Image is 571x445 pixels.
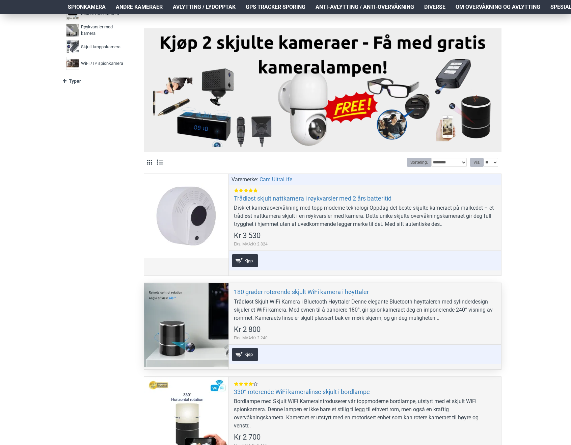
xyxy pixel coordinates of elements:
a: Cam UltraLife [260,176,292,184]
span: Kr 2 700 [234,434,261,441]
a: 180 grader roterende skjult WiFi kamera i høyttaler 180 grader roterende skjult WiFi kamera i høy... [144,283,228,367]
img: Kjøp 2 skjulte kameraer – Få med gratis kameralampe! [149,32,496,147]
span: Varemerke: [232,176,258,184]
a: Typer [63,75,130,87]
span: GPS Tracker Sporing [246,3,305,11]
img: Røykvarsler med kamera [66,24,79,37]
span: Om overvåkning og avlytting [456,3,540,11]
span: Avlytting / Lydopptak [173,3,236,11]
span: Kjøp [243,259,254,263]
span: Spionkamera [68,3,106,11]
a: 330° roterende WiFi kameralinse skjult i bordlampe [234,388,370,396]
div: Trådløst Skjult WiFi Kamera i Bluetooth Høyttaler Denne elegante Bluetooth høyttaleren med sylind... [234,298,496,322]
a: Trådløst skjult nattkamera i røykvarsler med 2 års batteritid [234,194,391,202]
span: Skjult kroppskamera [81,44,120,50]
span: Kjøp [243,352,254,357]
span: Kr 2 800 [234,326,261,333]
div: Bordlampe med Skjult WiFi KameraIntroduserer vår toppmoderne bordlampe, utstyrt med et skjult WiF... [234,397,496,430]
label: Vis: [470,158,484,167]
img: Skjult kroppskamera [66,40,79,53]
span: Eks. MVA:Kr 2 824 [234,241,268,247]
span: Eks. MVA:Kr 2 240 [234,335,268,341]
a: Trådløst skjult nattkamera i røykvarsler med 2 års batteritid Trådløst skjult nattkamera i røykva... [144,174,228,258]
span: Røykvarsler med kamera [81,24,125,37]
a: 180 grader roterende skjult WiFi kamera i høyttaler [234,288,369,296]
span: Kr 3 530 [234,232,261,239]
span: Anti-avlytting / Anti-overvåkning [316,3,414,11]
span: WiFi / IP spionkamera [81,60,123,67]
span: Diverse [424,3,445,11]
img: WiFi / IP spionkamera [66,57,79,70]
div: Diskret kameraovervåkning med topp moderne teknologi Oppdag det beste skjulte kameraet på markede... [234,204,496,228]
label: Sortering: [407,158,431,167]
span: Andre kameraer [116,3,163,11]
